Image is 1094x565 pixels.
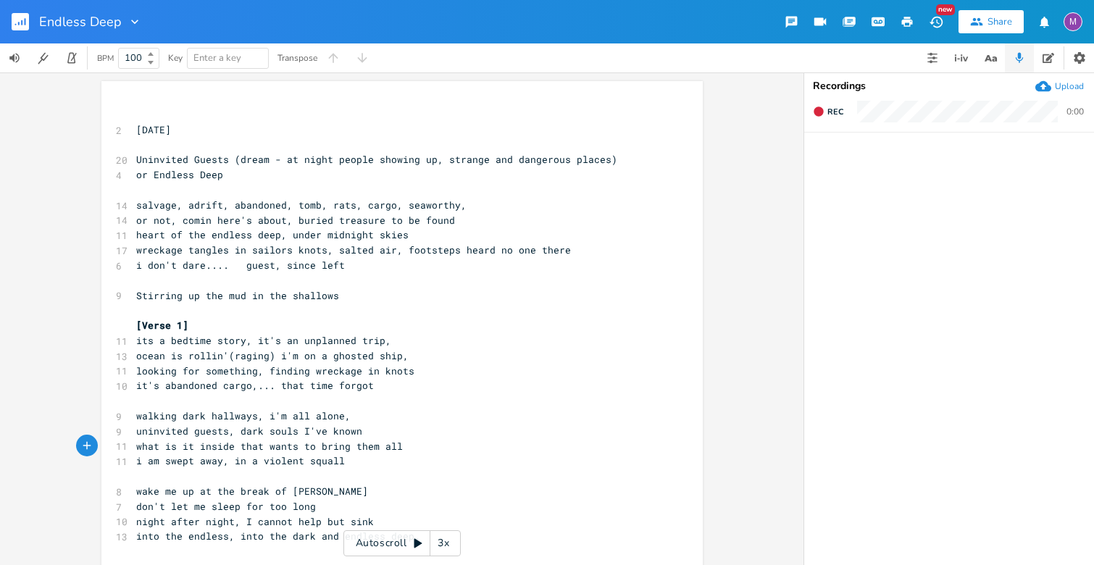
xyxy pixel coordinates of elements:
[277,54,317,62] div: Transpose
[827,106,843,117] span: Rec
[343,530,461,556] div: Autoscroll
[430,530,456,556] div: 3x
[136,153,617,166] span: Uninvited Guests (dream - at night people showing up, strange and dangerous places)
[1064,5,1082,38] button: M
[136,228,409,241] span: heart of the endless deep, under midnight skies
[168,54,183,62] div: Key
[136,364,414,377] span: looking for something, finding wreckage in knots
[813,81,1085,91] div: Recordings
[1055,80,1084,92] div: Upload
[1066,107,1084,116] div: 0:00
[193,51,241,64] span: Enter a key
[136,198,467,212] span: salvage, adrift, abandoned, tomb, rats, cargo, seaworthy,
[136,334,391,347] span: its a bedtime story, it's an unplanned trip,
[136,289,339,302] span: Stirring up the mud in the shallows
[1064,12,1082,31] div: melindameshad
[39,15,122,28] span: Endless Deep
[987,15,1012,28] div: Share
[136,440,403,453] span: what is it inside that wants to bring them all
[922,9,951,35] button: New
[136,454,345,467] span: i am swept away, in a violent squall
[136,530,420,543] span: into the endless, into the dark and endless deep.
[136,515,374,528] span: night after night, I cannot help but sink
[136,424,362,438] span: uninvited guests, dark souls I've known
[97,54,114,62] div: BPM
[136,243,571,256] span: wreckage tangles in sailors knots, salted air, footsteps heard no one there
[1035,78,1084,94] button: Upload
[136,214,455,227] span: or not, comin here's about, buried treasure to be found
[959,10,1024,33] button: Share
[136,259,345,272] span: i don't dare.... guest, since left
[136,500,316,513] span: don't let me sleep for too long
[136,379,374,392] span: it's abandoned cargo,... that time forgot
[136,123,171,136] span: [DATE]
[136,485,368,498] span: wake me up at the break of [PERSON_NAME]
[807,100,849,123] button: Rec
[136,168,223,181] span: or Endless Deep
[136,409,351,422] span: walking dark hallways, i'm all alone,
[136,349,409,362] span: ocean is rollin'(raging) i'm on a ghosted ship,
[936,4,955,15] div: New
[136,319,188,332] span: [Verse 1]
